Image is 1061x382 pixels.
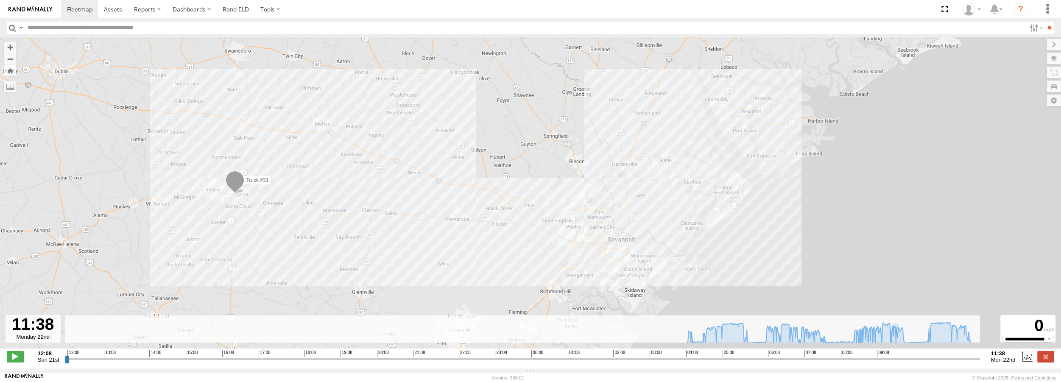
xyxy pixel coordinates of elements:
[8,6,53,12] img: rand-logo.svg
[18,22,25,34] label: Search Query
[686,350,698,357] span: 04:08
[959,3,984,16] div: Jeff Whitson
[186,350,198,357] span: 15:08
[768,350,780,357] span: 06:08
[991,357,1016,363] span: Mon 22nd Sep 2025
[377,350,389,357] span: 20:08
[495,350,507,357] span: 23:08
[1014,3,1027,16] i: ?
[613,350,625,357] span: 02:08
[877,350,889,357] span: 09:08
[4,81,16,92] label: Measure
[804,350,816,357] span: 07:08
[4,42,16,53] button: Zoom in
[304,350,316,357] span: 18:08
[1037,351,1054,362] label: Close
[104,350,116,357] span: 13:08
[413,350,425,357] span: 21:08
[341,350,352,357] span: 19:08
[650,350,662,357] span: 03:08
[4,53,16,65] button: Zoom out
[1047,95,1061,106] label: Map Settings
[1026,22,1044,34] label: Search Filter Options
[723,350,734,357] span: 05:08
[568,350,580,357] span: 01:08
[246,177,268,183] span: Truck #31
[972,375,1056,380] div: © Copyright 2025 -
[5,374,44,382] a: Visit our Website
[149,350,161,357] span: 14:08
[222,350,234,357] span: 16:08
[1002,316,1054,335] div: 0
[7,351,24,362] label: Play/Stop
[841,350,853,357] span: 08:08
[38,350,59,357] strong: 12:08
[991,350,1016,357] strong: 11:38
[4,65,16,76] button: Zoom Home
[38,357,59,363] span: Sun 21st Sep 2025
[492,375,524,380] div: Version: 308.01
[67,350,79,357] span: 12:08
[1011,375,1056,380] a: Terms and Conditions
[459,350,471,357] span: 22:08
[259,350,271,357] span: 17:08
[531,350,543,357] span: 00:08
